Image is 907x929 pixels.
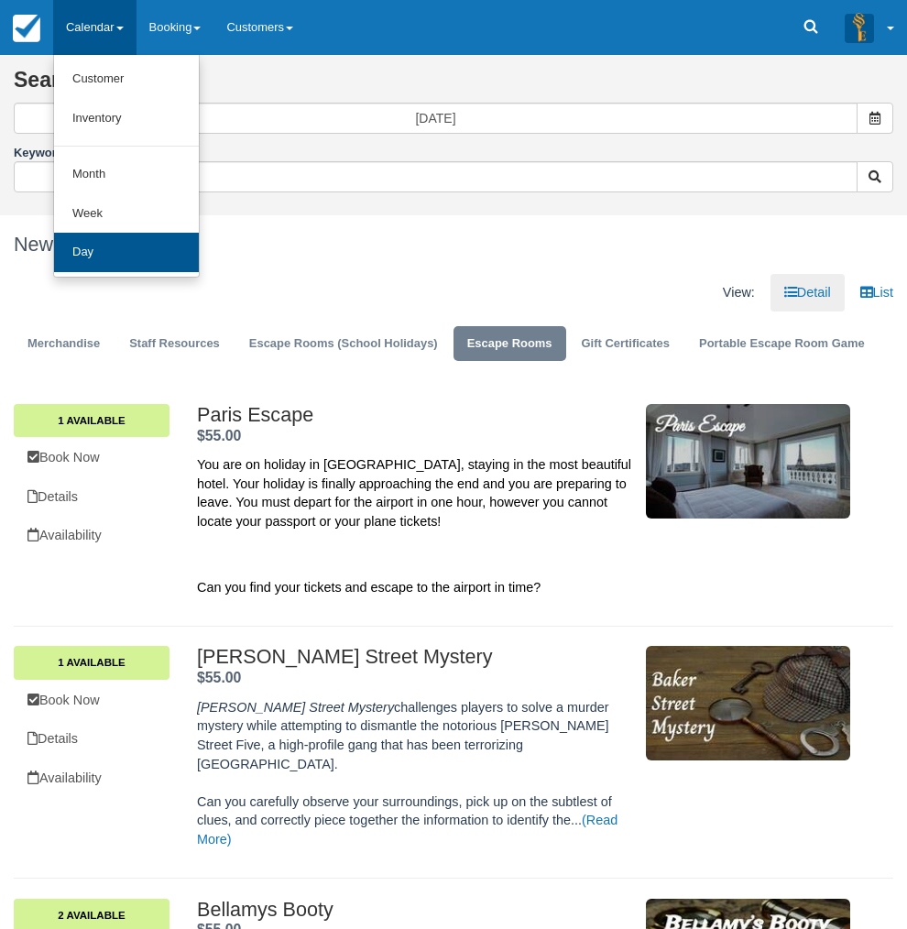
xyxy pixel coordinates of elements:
a: Customer [54,60,199,99]
h2: Search [14,69,893,103]
a: Day [54,233,199,272]
p: challenges players to solve a murder mystery while attempting to dismantle the notorious [PERSON_... [197,698,632,849]
strong: Price: $55 [197,670,241,685]
a: Staff Resources [115,326,234,362]
img: M3-3 [646,646,850,760]
a: 1 Available [14,404,169,437]
span: You are on holiday in [GEOGRAPHIC_DATA], staying in the most beautiful hotel. Your holiday is fin... [197,457,631,529]
ul: Calendar [53,55,200,278]
a: Inventory [54,99,199,138]
a: Week [54,194,199,234]
strong: Price: $55 [197,428,241,443]
button: Keyword Search [857,161,893,192]
a: Book Now [14,682,169,719]
h2: Paris Escape [197,404,632,426]
li: View: [709,274,769,311]
span: $55.00 [197,670,241,685]
h2: Bellamys Booty [197,899,632,921]
h2: [PERSON_NAME] Street Mystery [197,646,632,668]
a: Merchandise [14,326,114,362]
em: [PERSON_NAME] Street Mystery [197,700,394,715]
a: List [847,274,907,311]
h1: New Booking: [14,234,893,256]
a: Availability [14,760,169,797]
a: Escape Rooms (School Holidays) [235,326,452,362]
label: Keyword [14,146,64,159]
a: Availability [14,517,169,554]
a: Month [54,155,199,194]
a: Detail [770,274,845,311]
a: Escape Rooms [453,326,566,362]
a: Book Now [14,439,169,476]
span: Can you find your tickets and escape to the airport in time? [197,580,541,595]
a: Details [14,720,169,758]
a: Gift Certificates [568,326,683,362]
img: A3 [845,13,874,42]
img: checkfront-main-nav-mini-logo.png [13,15,40,42]
a: 1 Available [14,646,169,679]
span: $55.00 [197,428,241,443]
a: (Read More) [197,813,617,847]
img: M2-3 [646,404,850,519]
a: Portable Escape Room Game [685,326,879,362]
a: Details [14,478,169,516]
